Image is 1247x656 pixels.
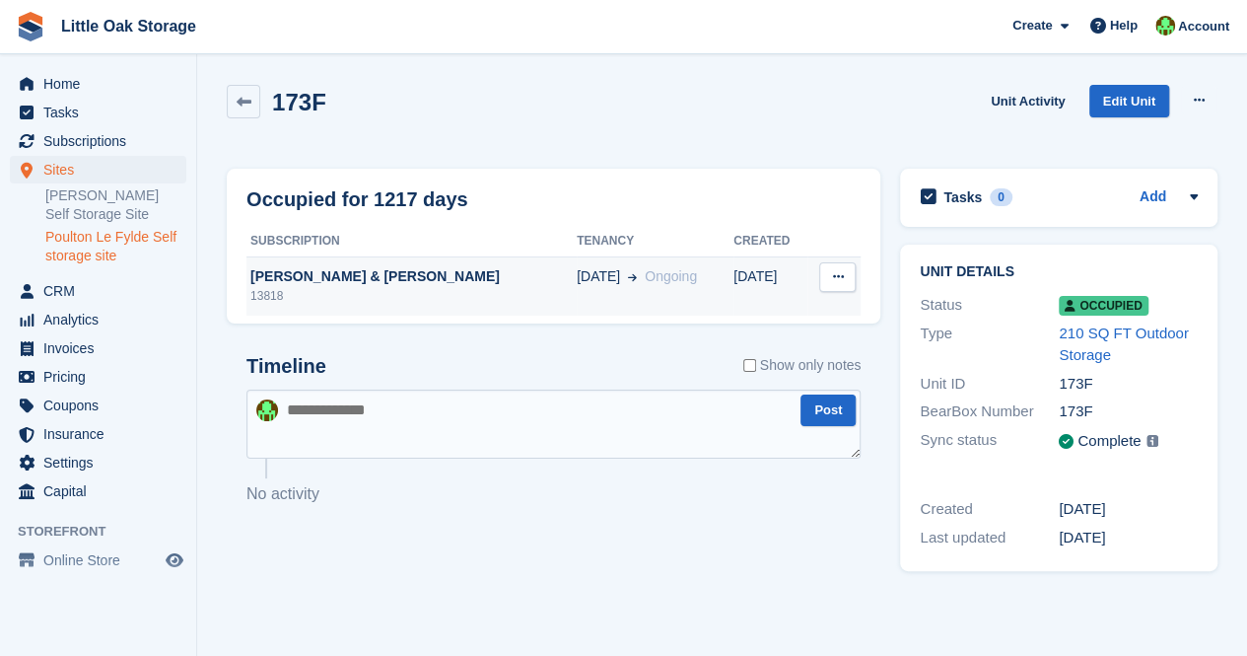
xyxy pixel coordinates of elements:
[163,548,186,572] a: Preview store
[43,392,162,419] span: Coupons
[45,186,186,224] a: [PERSON_NAME] Self Storage Site
[920,498,1059,521] div: Created
[1059,373,1198,396] div: 173F
[43,277,162,305] span: CRM
[1059,296,1147,316] span: Occupied
[1012,16,1052,36] span: Create
[43,99,162,126] span: Tasks
[1077,430,1141,453] div: Complete
[246,184,468,214] h2: Occupied for 1217 days
[920,323,1059,367] div: Type
[920,264,1198,280] h2: Unit details
[1089,85,1169,117] a: Edit Unit
[246,226,577,257] th: Subscription
[43,449,162,476] span: Settings
[43,306,162,333] span: Analytics
[920,527,1059,549] div: Last updated
[18,522,196,542] span: Storefront
[53,10,204,42] a: Little Oak Storage
[45,228,186,265] a: Poulton Le Fylde Self storage site
[1059,401,1198,423] div: 173F
[577,226,733,257] th: Tenancy
[1178,17,1229,36] span: Account
[246,266,577,287] div: [PERSON_NAME] & [PERSON_NAME]
[1110,16,1138,36] span: Help
[10,392,186,419] a: menu
[246,482,861,506] p: No activity
[10,547,186,574] a: menu
[43,547,162,574] span: Online Store
[272,89,326,115] h2: 173F
[1155,16,1175,36] img: Michael Aujla
[10,277,186,305] a: menu
[10,334,186,362] a: menu
[10,477,186,505] a: menu
[43,156,162,183] span: Sites
[990,188,1012,206] div: 0
[43,70,162,98] span: Home
[920,373,1059,396] div: Unit ID
[10,127,186,155] a: menu
[743,355,756,376] input: Show only notes
[743,355,862,376] label: Show only notes
[43,127,162,155] span: Subscriptions
[800,395,856,427] button: Post
[645,268,697,284] span: Ongoing
[10,363,186,391] a: menu
[733,226,807,257] th: Created
[1059,325,1188,364] a: 210 SQ FT Outdoor Storage
[10,156,186,183] a: menu
[1059,527,1198,549] div: [DATE]
[256,400,278,421] img: Michael Aujla
[43,334,162,362] span: Invoices
[943,188,982,206] h2: Tasks
[10,306,186,333] a: menu
[1059,498,1198,521] div: [DATE]
[10,420,186,448] a: menu
[577,266,620,287] span: [DATE]
[983,85,1073,117] a: Unit Activity
[10,70,186,98] a: menu
[920,401,1059,423] div: BearBox Number
[246,355,326,378] h2: Timeline
[920,429,1059,454] div: Sync status
[10,449,186,476] a: menu
[16,12,45,41] img: stora-icon-8386f47178a22dfd0bd8f6a31ec36ba5ce8667c1dd55bd0f319d3a0aa187defe.svg
[10,99,186,126] a: menu
[43,420,162,448] span: Insurance
[246,287,577,305] div: 13818
[43,363,162,391] span: Pricing
[1140,186,1166,209] a: Add
[920,294,1059,317] div: Status
[1146,435,1158,447] img: icon-info-grey-7440780725fd019a000dd9b08b2336e03edf1995a4989e88bcd33f0948082b44.svg
[43,477,162,505] span: Capital
[733,256,807,316] td: [DATE]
